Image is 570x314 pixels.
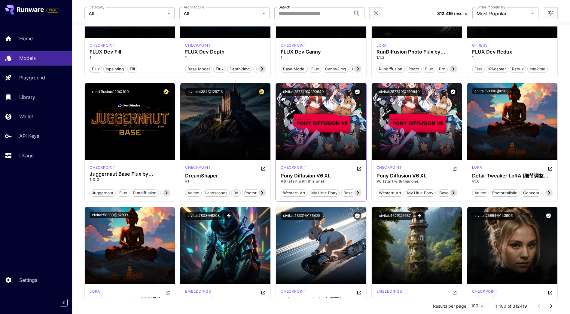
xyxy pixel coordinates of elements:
[90,297,170,303] h3: Detail Tweaker LoRA (细节调整LoRA)
[165,289,170,296] button: Open in CivitAI
[376,297,457,303] h3: Deep Negative V1.x
[547,10,554,17] button: Open more filters
[472,165,482,170] p: lora
[472,289,498,294] p: checkpoint
[472,49,553,55] h3: FLUX Dev Redux
[281,88,326,96] button: civitai:257749@290640
[376,173,457,179] h3: Pony Diffusion V6 XL
[89,10,165,17] span: All
[185,297,266,303] h3: EasyNegative
[543,189,562,197] button: detailed
[323,66,348,72] span: canny2img
[261,165,266,172] button: Open in CivitAI
[469,302,486,310] div: 100
[472,173,553,179] div: Detail Tweaker LoRA (细节调整LoRA)
[90,43,115,48] p: checkpoint
[281,173,361,179] h3: Pony Diffusion V6 XL
[437,11,453,16] span: 312,419
[185,289,211,296] div: SD 1.5
[19,74,45,81] p: Playground
[472,289,498,296] div: SD 1.5
[472,190,488,196] span: anime
[376,49,457,55] h3: RunDiffusion Photo Flux by RunDiffusion
[544,212,553,220] button: Verified working
[258,88,266,96] button: Certified Model – Vetted for best performance and includes a commercial license.
[203,189,230,197] button: landscapes
[350,66,374,72] span: controlnet
[185,43,211,48] p: checkpoint
[281,297,361,303] h3: majicMIX realistic 麦橘写实
[19,54,36,62] p: Models
[185,49,266,55] h3: FLUX Dev Depth
[47,8,59,13] span: TRIAL
[185,190,201,196] span: anime
[261,289,266,296] button: Open in CivitAI
[162,88,170,96] button: Certified Model – Vetted for best performance and includes a commercial license.
[131,190,159,196] span: rundiffusion
[281,289,306,296] div: SD 1.5
[281,43,306,48] div: FLUX.1 D
[454,11,467,16] span: results
[406,66,421,72] span: photo
[231,189,241,197] button: 3d
[281,43,306,48] p: checkpoint
[90,171,170,177] h3: Juggernaut Base Flux by RunDiffusion
[423,66,435,72] span: flux
[185,173,266,179] div: DreamShaper
[477,10,529,17] span: Most Popular
[185,55,266,60] p: 1
[90,49,170,55] h3: FLUX Dev Fill
[377,66,404,72] span: rundiffusion
[281,65,308,73] button: Base model
[160,190,189,196] span: photorealism
[281,212,323,220] button: civitai:43331@176425
[437,66,447,72] span: pro
[281,165,306,172] div: Pony
[406,65,422,73] button: photo
[323,65,349,73] button: canny2img
[90,189,116,197] button: juggernaut
[19,132,39,140] p: API Keys
[405,190,435,196] span: my little pony
[64,297,72,308] div: Collapse sidebar
[376,43,387,48] div: FLUX.1 D
[416,212,424,220] button: View trigger words
[185,212,222,220] button: civitai:7808@9208
[203,190,230,196] span: landscapes
[377,190,403,196] span: western art
[373,10,380,17] button: Clear filters (2)
[90,190,115,196] span: juggernaut
[185,189,202,197] button: anime
[437,190,464,196] span: base model
[231,190,240,196] span: 3d
[19,152,34,159] p: Usage
[357,165,361,172] button: Open in CivitAI
[472,43,488,48] div: FLUX.1 D
[19,113,33,120] p: Wallet
[242,190,271,196] span: photorealistic
[90,43,115,48] div: FLUX.1 D
[548,289,553,296] button: Open in CivitAI
[281,49,361,55] h3: FLUX Dev Canny
[376,289,402,296] div: SD 1.5
[185,66,212,72] span: Base model
[486,65,508,73] button: IPAdapter
[279,5,290,10] label: Search
[548,165,553,172] button: Open in CivitAI
[490,189,520,197] button: photorealistic
[185,165,211,170] p: checkpoint
[472,65,485,73] button: Flux
[160,189,189,197] button: photorealism
[281,179,361,184] p: V6 (start with this one)
[437,189,464,197] button: base model
[89,5,105,10] label: Category
[254,66,278,72] span: controlnet
[185,165,211,172] div: SD 1.5
[242,189,272,197] button: photorealistic
[185,43,211,48] div: FLUX.1 D
[490,190,519,196] span: photorealistic
[472,43,488,48] p: others
[449,88,457,96] button: Verified working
